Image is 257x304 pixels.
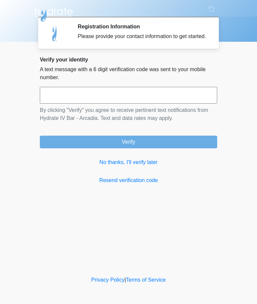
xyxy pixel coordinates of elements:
p: A text message with a 6 digit verification code was sent to your mobile number. [40,65,217,82]
img: Hydrate IV Bar - Arcadia Logo [33,5,74,22]
a: | [124,277,126,283]
div: Please provide your contact information to get started. [78,32,207,40]
a: Privacy Policy [91,277,125,283]
a: No thanks, I'll verify later [40,158,217,166]
button: Verify [40,136,217,148]
a: Resend verification code [40,176,217,184]
a: Terms of Service [126,277,166,283]
img: Agent Avatar [45,23,65,43]
p: By clicking "Verify" you agree to receive pertinent text notifications from Hydrate IV Bar - Arca... [40,106,217,122]
h2: Verify your identity [40,56,217,63]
